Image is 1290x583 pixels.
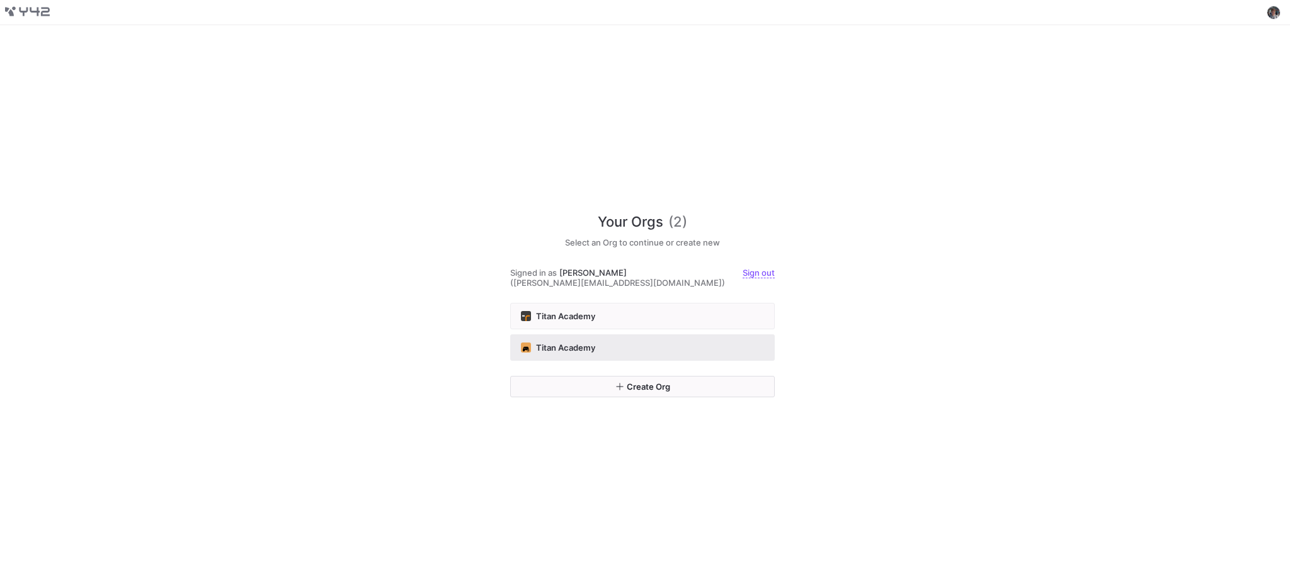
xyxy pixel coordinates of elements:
[627,382,670,392] span: Create Org
[510,268,557,278] span: Signed in as
[510,376,775,397] button: Create Org
[510,334,775,361] button: https://storage.googleapis.com/y42-prod-data-exchange/images/4FGlnMhCNn9FsUVOuDzedKBoGBDO04HwCK1Z...
[598,212,663,232] span: Your Orgs
[521,342,531,353] img: https://storage.googleapis.com/y42-prod-data-exchange/images/4FGlnMhCNn9FsUVOuDzedKBoGBDO04HwCK1Z...
[668,212,687,232] span: (2)
[1266,5,1281,20] button: https://lh3.googleusercontent.com/a/AEdFTp5zC-foZFgAndG80ezPFSJoLY2tP00FMcRVqbPJ=s96-c
[510,278,725,288] span: ([PERSON_NAME][EMAIL_ADDRESS][DOMAIN_NAME])
[510,303,775,329] button: https://storage.googleapis.com/y42-prod-data-exchange/images/nbgeHAnBknxnxByMAgJO3ByacO37guFErZQ8...
[536,342,595,353] span: Titan Academy
[743,268,775,278] a: Sign out
[521,311,531,321] img: https://storage.googleapis.com/y42-prod-data-exchange/images/nbgeHAnBknxnxByMAgJO3ByacO37guFErZQ8...
[536,311,595,321] span: Titan Academy
[510,237,775,247] h5: Select an Org to continue or create new
[559,268,627,278] span: [PERSON_NAME]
